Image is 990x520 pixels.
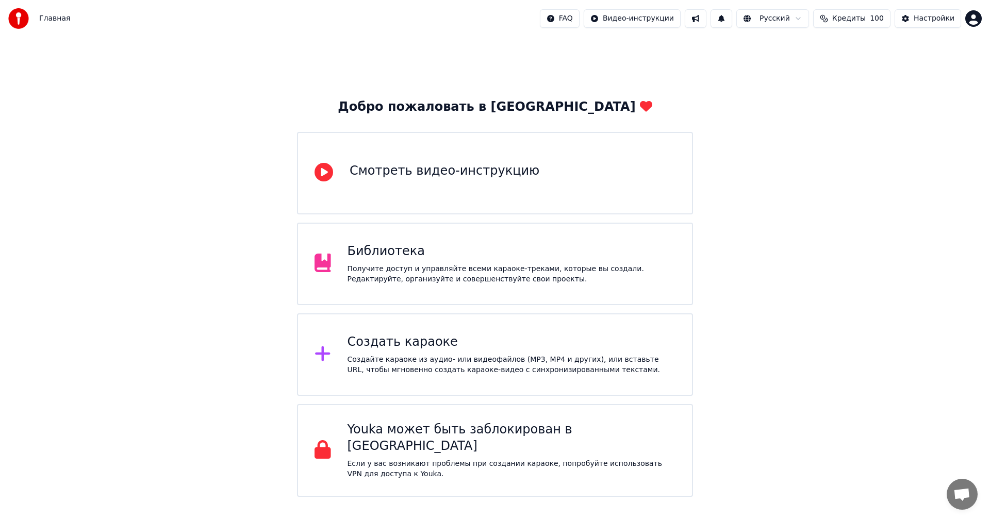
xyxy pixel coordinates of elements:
[832,13,866,24] span: Кредиты
[8,8,29,29] img: youka
[895,9,961,28] button: Настройки
[348,243,676,260] div: Библиотека
[348,264,676,284] div: Получите доступ и управляйте всеми караоке-треками, которые вы создали. Редактируйте, организуйте...
[39,13,70,24] span: Главная
[39,13,70,24] nav: breadcrumb
[348,355,676,375] div: Создайте караоке из аудио- или видеофайлов (MP3, MP4 и других), или вставьте URL, чтобы мгновенно...
[348,422,676,455] div: Youka может быть заблокирован в [GEOGRAPHIC_DATA]
[914,13,954,24] div: Настройки
[348,459,676,479] p: Если у вас возникают проблемы при создании караоке, попробуйте использовать VPN для доступа к Youka.
[584,9,681,28] button: Видео-инструкции
[350,163,539,179] div: Смотреть видео-инструкцию
[348,334,676,350] div: Создать караоке
[540,9,580,28] button: FAQ
[338,99,652,115] div: Добро пожаловать в [GEOGRAPHIC_DATA]
[947,479,978,510] div: Открытый чат
[813,9,890,28] button: Кредиты100
[870,13,884,24] span: 100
